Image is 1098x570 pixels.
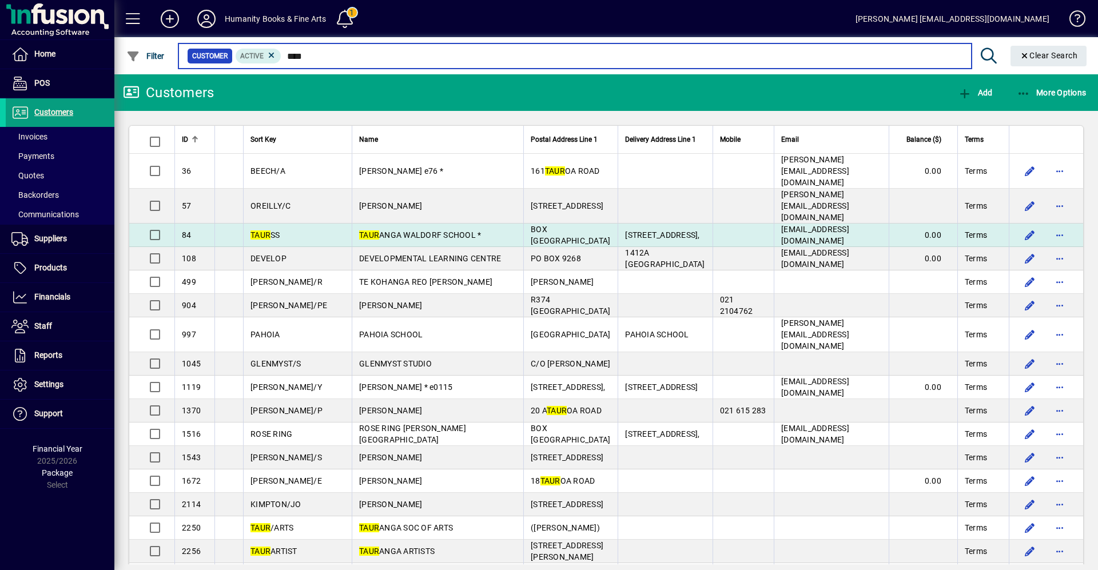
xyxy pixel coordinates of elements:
[781,190,849,222] span: [PERSON_NAME][EMAIL_ADDRESS][DOMAIN_NAME]
[781,133,799,146] span: Email
[359,453,422,462] span: [PERSON_NAME]
[965,475,987,487] span: Terms
[1061,2,1084,39] a: Knowledge Base
[1021,226,1039,244] button: Edit
[531,406,602,415] span: 20 A OA ROAD
[359,133,516,146] div: Name
[359,406,422,415] span: [PERSON_NAME]
[359,230,481,240] span: ANGA WALDORF SCHOOL *
[531,166,600,176] span: 161 OA ROAD
[250,166,285,176] span: BEECH/A
[250,201,291,210] span: OREILLY/C
[1021,354,1039,373] button: Edit
[11,190,59,200] span: Backorders
[11,171,44,180] span: Quotes
[34,263,67,272] span: Products
[236,49,281,63] mat-chip: Activation Status: Active
[625,429,699,439] span: [STREET_ADDRESS],
[1021,542,1039,560] button: Edit
[250,547,270,556] em: TAUR
[720,406,766,415] span: 021 615 283
[34,350,62,360] span: Reports
[1021,378,1039,396] button: Edit
[182,201,192,210] span: 57
[531,359,610,368] span: C/O [PERSON_NAME]
[182,547,201,556] span: 2256
[182,523,201,532] span: 2250
[889,224,957,247] td: 0.00
[34,292,70,301] span: Financials
[11,210,79,219] span: Communications
[152,9,188,29] button: Add
[250,301,327,310] span: [PERSON_NAME]/PE
[11,132,47,141] span: Invoices
[359,547,379,556] em: TAUR
[359,166,443,176] span: [PERSON_NAME] e76 *
[958,88,992,97] span: Add
[182,382,201,392] span: 1119
[1017,88,1087,97] span: More Options
[965,276,987,288] span: Terms
[1011,46,1087,66] button: Clear
[359,424,466,444] span: ROSE RING [PERSON_NAME][GEOGRAPHIC_DATA]
[250,382,322,392] span: [PERSON_NAME]/Y
[188,9,225,29] button: Profile
[182,406,201,415] span: 1370
[182,429,201,439] span: 1516
[182,133,188,146] span: ID
[1021,197,1039,215] button: Edit
[359,523,453,532] span: ANGA SOC OF ARTS
[781,225,849,245] span: [EMAIL_ADDRESS][DOMAIN_NAME]
[531,201,603,210] span: [STREET_ADDRESS]
[6,185,114,205] a: Backorders
[34,409,63,418] span: Support
[250,254,287,263] span: DEVELOP
[965,200,987,212] span: Terms
[123,83,214,102] div: Customers
[250,476,322,485] span: [PERSON_NAME]/E
[182,166,192,176] span: 36
[250,429,292,439] span: ROSE RING
[545,166,565,176] em: TAUR
[250,359,301,368] span: GLENMYST/S
[965,452,987,463] span: Terms
[6,312,114,341] a: Staff
[965,545,987,557] span: Terms
[720,133,767,146] div: Mobile
[182,301,196,310] span: 904
[1021,448,1039,467] button: Edit
[359,359,432,368] span: GLENMYST STUDIO
[531,382,605,392] span: [STREET_ADDRESS],
[124,46,168,66] button: Filter
[965,522,987,533] span: Terms
[192,50,228,62] span: Customer
[856,10,1049,28] div: [PERSON_NAME] [EMAIL_ADDRESS][DOMAIN_NAME]
[965,329,987,340] span: Terms
[1051,226,1069,244] button: More options
[625,248,705,269] span: 1412A [GEOGRAPHIC_DATA]
[889,376,957,399] td: 0.00
[34,78,50,87] span: POS
[781,155,849,187] span: [PERSON_NAME][EMAIL_ADDRESS][DOMAIN_NAME]
[250,230,270,240] em: TAUR
[547,406,567,415] em: TAUR
[720,133,741,146] span: Mobile
[250,230,280,240] span: SS
[359,330,423,339] span: PAHOIA SCHOOL
[531,254,581,263] span: PO BOX 9268
[182,359,201,368] span: 1045
[531,453,603,462] span: [STREET_ADDRESS]
[1051,249,1069,268] button: More options
[34,49,55,58] span: Home
[34,321,52,330] span: Staff
[182,453,201,462] span: 1543
[1021,249,1039,268] button: Edit
[1051,425,1069,443] button: More options
[1051,296,1069,314] button: More options
[1051,378,1069,396] button: More options
[531,277,594,286] span: [PERSON_NAME]
[6,341,114,370] a: Reports
[182,254,196,263] span: 108
[1021,296,1039,314] button: Edit
[531,523,600,532] span: ([PERSON_NAME])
